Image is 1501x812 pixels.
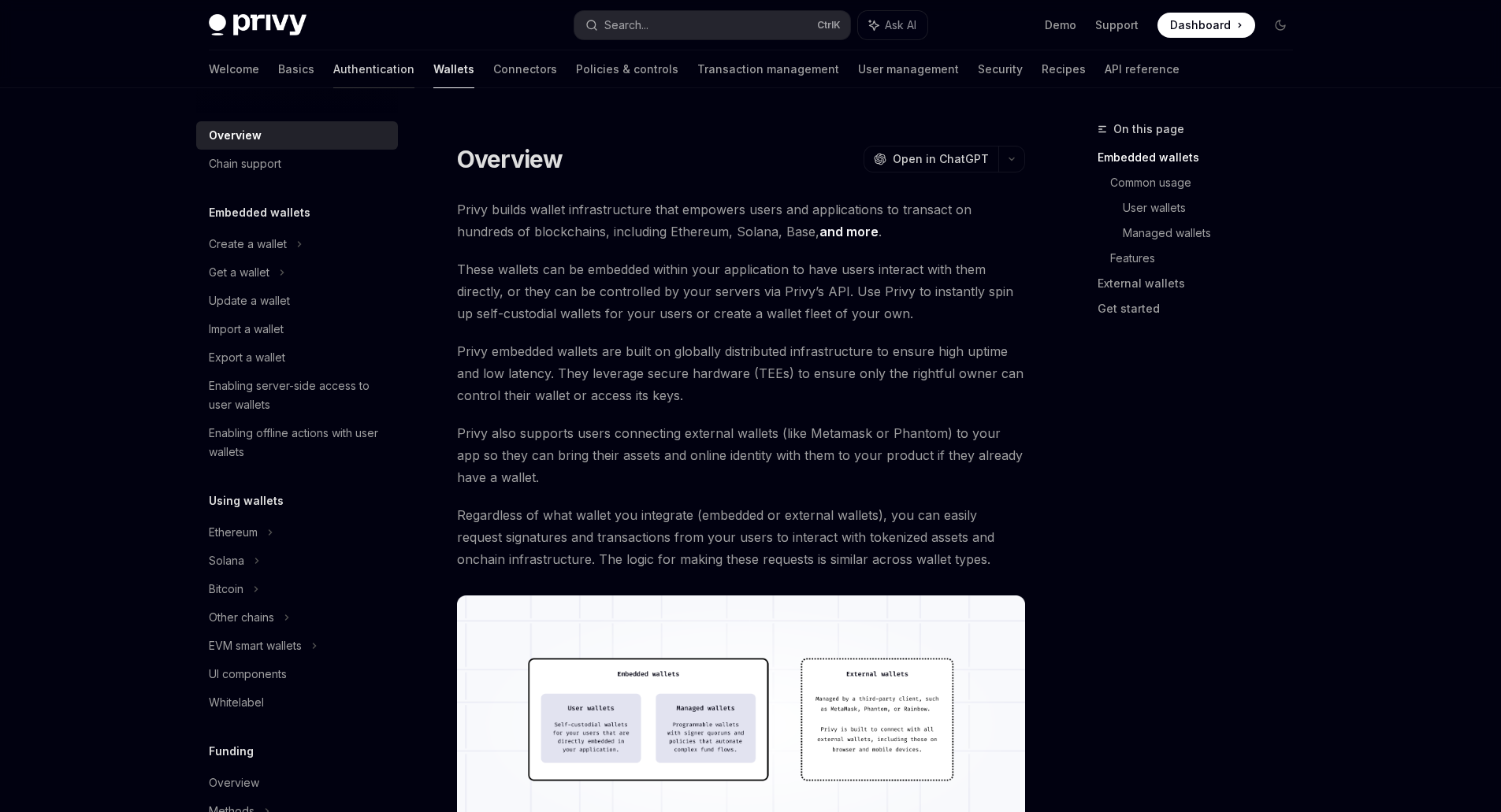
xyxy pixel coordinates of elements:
[885,17,916,33] span: Ask AI
[697,50,839,88] a: Transaction management
[209,523,258,542] div: Ethereum
[457,504,1025,570] span: Regardless of what wallet you integrate (embedded or external wallets), you can easily request si...
[209,348,285,367] div: Export a wallet
[278,50,314,88] a: Basics
[493,50,557,88] a: Connectors
[209,608,274,627] div: Other chains
[209,50,259,88] a: Welcome
[209,291,290,310] div: Update a wallet
[1098,271,1306,296] a: External wallets
[209,154,281,173] div: Chain support
[1113,120,1184,139] span: On this page
[209,424,388,462] div: Enabling offline actions with user wallets
[978,50,1023,88] a: Security
[209,773,259,792] div: Overview
[209,235,287,254] div: Create a wallet
[196,660,398,688] a: UI components
[1170,17,1231,33] span: Dashboard
[209,320,284,339] div: Import a wallet
[1268,13,1293,38] button: Toggle dark mode
[858,50,959,88] a: User management
[574,11,850,39] button: Search...CtrlK
[209,126,262,145] div: Overview
[1095,17,1139,33] a: Support
[457,258,1025,324] span: These wallets can be embedded within your application to have users interact with them directly, ...
[196,372,398,419] a: Enabling server-side access to user wallets
[196,315,398,343] a: Import a wallet
[209,203,310,222] h5: Embedded wallets
[576,50,678,88] a: Policies & controls
[209,14,307,36] img: dark logo
[196,419,398,466] a: Enabling offline actions with user wallets
[457,145,563,173] h1: Overview
[196,769,398,797] a: Overview
[1123,195,1306,221] a: User wallets
[196,150,398,178] a: Chain support
[817,19,841,32] span: Ctrl K
[1123,221,1306,246] a: Managed wallets
[433,50,474,88] a: Wallets
[196,287,398,315] a: Update a wallet
[209,742,254,761] h5: Funding
[1110,246,1306,271] a: Features
[196,688,398,717] a: Whitelabel
[333,50,414,88] a: Authentication
[1098,145,1306,170] a: Embedded wallets
[196,121,398,150] a: Overview
[1045,17,1076,33] a: Demo
[209,665,287,684] div: UI components
[819,224,879,240] a: and more
[1042,50,1086,88] a: Recipes
[209,263,269,282] div: Get a wallet
[1110,170,1306,195] a: Common usage
[864,146,998,172] button: Open in ChatGPT
[1157,13,1255,38] a: Dashboard
[858,11,927,39] button: Ask AI
[1098,296,1306,321] a: Get started
[1105,50,1180,88] a: API reference
[457,422,1025,488] span: Privy also supports users connecting external wallets (like Metamask or Phantom) to your app so t...
[209,376,388,414] div: Enabling server-side access to user wallets
[196,343,398,372] a: Export a wallet
[209,636,302,655] div: EVM smart wallets
[209,491,284,510] h5: Using wallets
[457,198,1025,243] span: Privy builds wallet infrastructure that empowers users and applications to transact on hundreds o...
[893,151,989,167] span: Open in ChatGPT
[457,340,1025,406] span: Privy embedded wallets are built on globally distributed infrastructure to ensure high uptime and...
[209,580,243,599] div: Bitcoin
[604,16,648,35] div: Search...
[209,551,244,570] div: Solana
[209,693,264,712] div: Whitelabel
